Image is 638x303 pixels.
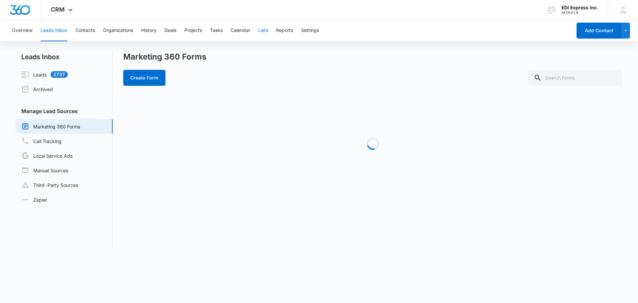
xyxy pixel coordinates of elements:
[562,10,598,15] div: account id
[577,23,621,39] button: Add Contact
[301,20,319,41] button: Settings
[21,152,72,160] a: Local Service Ads
[103,20,133,41] button: Organizations
[75,20,95,41] button: Contacts
[123,52,206,62] h1: Marketing 360 Forms
[184,20,202,41] button: Projects
[123,70,165,86] button: Create Form
[562,5,598,10] div: account name
[21,166,68,174] a: Manual Sources
[16,107,113,115] h3: Manage Lead Sources
[16,52,113,62] h2: Leads Inbox
[41,20,67,41] button: Leads Inbox
[276,20,293,41] button: Reports
[21,122,80,130] a: Marketing 360 Forms
[51,6,65,13] span: CRM
[141,20,157,41] button: History
[12,20,33,41] button: Overview
[528,70,622,86] input: Search Forms
[231,20,250,41] button: Calendar
[21,196,47,203] a: Zapier
[21,85,53,93] a: Archived
[21,181,78,189] a: Third-Party Sources
[21,137,61,145] a: Call Tracking
[210,20,223,41] button: Tasks
[21,71,68,78] a: Leads2737
[164,20,176,41] button: Deals
[258,20,268,41] button: Lists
